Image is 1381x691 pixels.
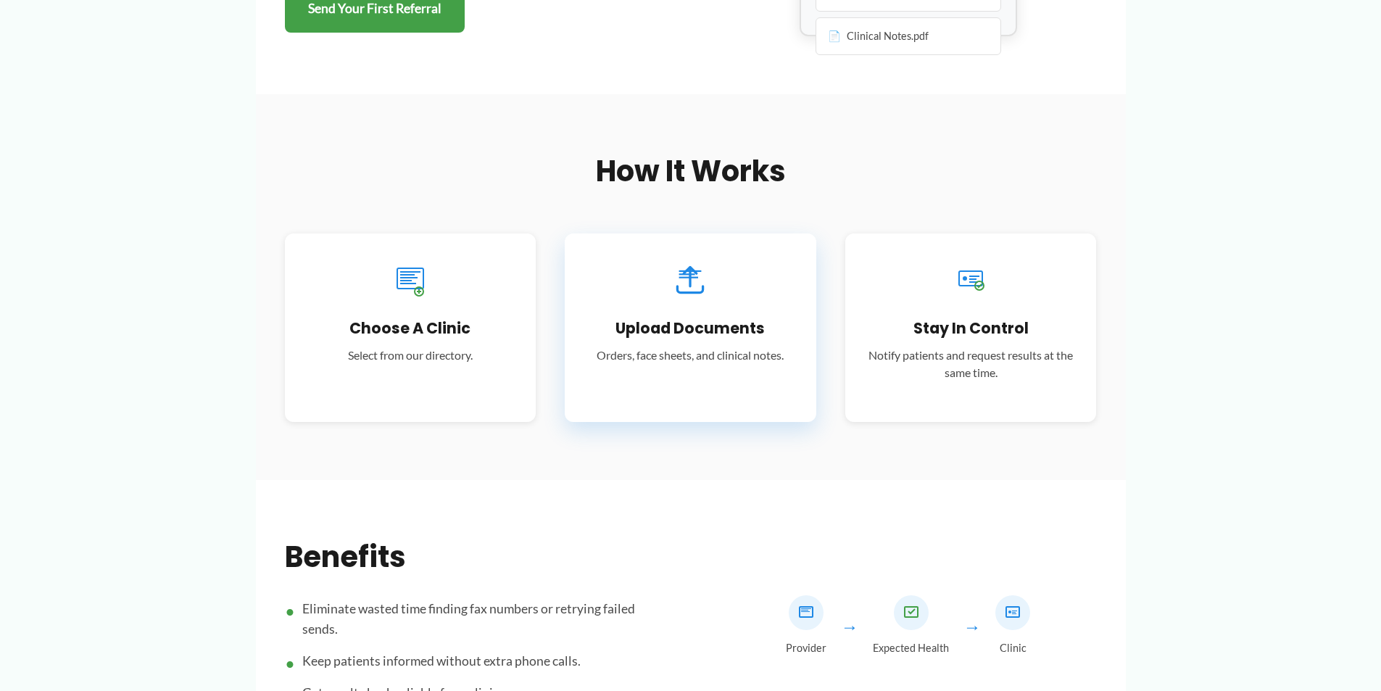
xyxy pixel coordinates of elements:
[586,318,795,338] h3: Upload Documents
[285,152,1097,190] h2: How It Works
[1000,639,1027,658] div: Clinic
[841,610,858,642] div: →
[307,318,515,338] h3: Choose a Clinic
[307,347,515,364] p: Select from our directory.
[816,17,1001,56] div: Clinical Notes.pdf
[786,639,826,658] div: Provider
[285,651,662,671] li: Keep patients informed without extra phone calls.
[867,347,1075,381] p: Notify patients and request results at the same time.
[285,538,662,576] h2: Benefits
[285,599,662,640] li: Eliminate wasted time finding fax numbers or retrying failed sends.
[873,639,949,658] div: Expected Health
[963,611,981,643] div: →
[867,318,1075,338] h3: Stay in Control
[586,347,795,364] p: Orders, face sheets, and clinical notes.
